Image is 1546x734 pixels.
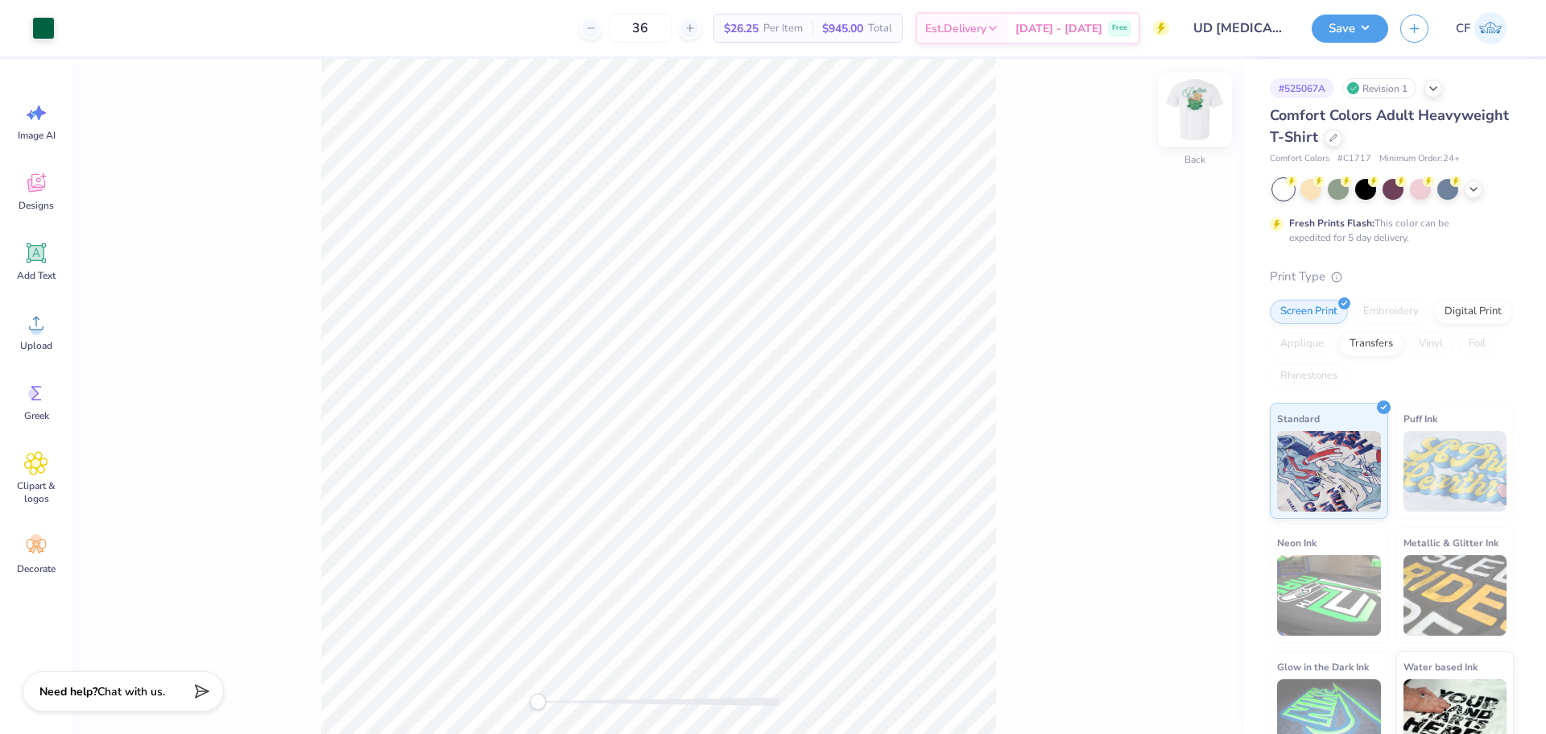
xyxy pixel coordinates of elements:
span: Comfort Colors Adult Heavyweight T-Shirt [1270,106,1509,147]
input: Untitled Design [1181,12,1300,44]
img: Neon Ink [1277,555,1381,636]
span: Per Item [763,20,803,37]
span: Chat with us. [97,684,165,699]
input: – – [609,14,672,43]
div: Embroidery [1353,300,1429,324]
span: Est. Delivery [925,20,986,37]
img: Cholo Fernandez [1474,12,1507,44]
span: Comfort Colors [1270,152,1329,166]
span: Clipart & logos [10,479,63,505]
span: Decorate [17,562,56,575]
span: Neon Ink [1277,534,1317,551]
div: Applique [1270,332,1334,356]
div: Screen Print [1270,300,1348,324]
div: Rhinestones [1270,364,1348,388]
span: Water based Ink [1403,658,1478,675]
div: Print Type [1270,267,1514,286]
span: Upload [20,339,52,352]
img: Back [1163,77,1227,142]
span: Greek [24,409,49,422]
button: Save [1312,15,1388,43]
span: Free [1112,23,1127,34]
span: Image AI [18,129,56,142]
span: $945.00 [822,20,863,37]
div: Revision 1 [1342,78,1416,98]
span: Add Text [17,269,56,282]
img: Puff Ink [1403,431,1507,512]
span: Metallic & Glitter Ink [1403,534,1498,551]
div: # 525067A [1270,78,1334,98]
a: CF [1449,12,1514,44]
span: $26.25 [724,20,759,37]
div: Foil [1458,332,1496,356]
span: [DATE] - [DATE] [1015,20,1102,37]
span: Minimum Order: 24 + [1379,152,1460,166]
div: This color can be expedited for 5 day delivery. [1289,216,1487,245]
img: Standard [1277,431,1381,512]
span: Puff Ink [1403,410,1437,427]
span: Designs [19,199,54,212]
img: Metallic & Glitter Ink [1403,555,1507,636]
div: Accessibility label [530,694,546,710]
div: Vinyl [1408,332,1453,356]
div: Digital Print [1434,300,1512,324]
div: Back [1184,152,1205,167]
strong: Need help? [39,684,97,699]
span: Glow in the Dark Ink [1277,658,1369,675]
strong: Fresh Prints Flash: [1289,217,1374,230]
span: CF [1456,19,1470,38]
span: # C1717 [1337,152,1371,166]
span: Standard [1277,410,1320,427]
span: Total [868,20,892,37]
div: Transfers [1339,332,1403,356]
